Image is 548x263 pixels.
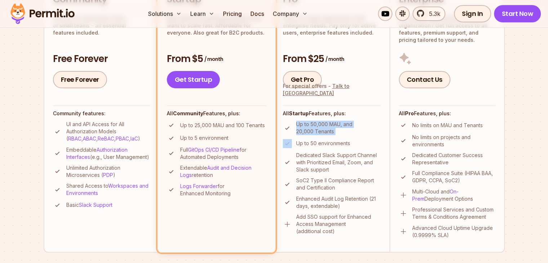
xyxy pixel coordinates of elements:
p: Dedicated Slack Support Channel with Prioritized Email, Zoom, and Slack support [296,152,381,173]
p: Full for Automated Deployments [180,146,266,161]
h4: All Features, plus: [283,110,381,117]
p: SoC2 Type II Compliance Report and Certification [296,177,381,191]
button: Company [270,6,311,21]
p: Shared Access to [66,182,150,197]
a: Audit and Decision Logs [180,165,251,178]
p: for Enhanced Monitoring [180,183,266,197]
div: For special offers - [283,83,381,97]
a: Get Startup [167,71,220,88]
img: Permit logo [7,1,78,26]
a: On-Prem [412,188,459,202]
p: Add SSO support for Enhanced Access Management (additional cost) [296,213,381,235]
p: Multi-Cloud and Deployment Options [412,188,495,202]
p: Dedicated Customer Success Representative [412,152,495,166]
h4: Community features: [53,110,150,117]
span: / month [325,55,344,63]
p: Full Compliance Suite (HIPAA BAA, GDPR, CCPA, SoC2) [412,170,495,184]
h3: From $5 [167,53,266,66]
p: Professional Services and Custom Terms & Conditions Agreement [412,206,495,220]
a: Get Pro [283,71,322,88]
strong: Community [173,110,203,116]
a: Authorization Interfaces [66,147,128,160]
p: Basic [66,201,112,209]
a: Contact Us [399,71,450,88]
p: UI and API Access for All Authorization Models ( , , , , ) [66,121,150,142]
a: Free Forever [53,71,107,88]
a: IaC [130,135,138,142]
a: GitOps CI/CD Pipeline [188,147,240,153]
a: PDP [103,172,113,178]
p: Embeddable (e.g., User Management) [66,146,150,161]
p: No limits on projects and environments [412,134,495,148]
h4: All Features, plus: [399,110,495,117]
a: PBAC [116,135,129,142]
p: Up to 50 environments [296,140,350,147]
button: Learn [187,6,217,21]
a: RBAC [68,135,81,142]
a: ReBAC [98,135,114,142]
p: Advanced Cloud Uptime Upgrade (0.9999% SLA) [412,224,495,239]
a: Start Now [494,5,541,22]
p: Enhanced Audit Log Retention (21 days, extendable) [296,195,381,210]
p: Extendable retention [180,164,266,179]
a: Pricing [220,6,245,21]
p: Unlimited Authorization Microservices ( ) [66,164,150,179]
button: Solutions [145,6,184,21]
span: / month [204,55,223,63]
a: Logs Forwarder [180,183,218,189]
a: Docs [248,6,267,21]
p: Got special requirements? Large organization? Get full access to all features, premium support, a... [399,15,495,44]
strong: Pro [405,110,414,116]
h3: From $25 [283,53,381,66]
p: Up to 25,000 MAU and 100 Tenants [180,122,265,129]
a: Sign In [454,5,491,22]
h3: Free Forever [53,53,150,66]
p: No limits on MAU and Tenants [412,122,483,129]
a: ABAC [83,135,96,142]
strong: Startup [289,110,309,116]
p: Up to 5 environment [180,134,228,142]
a: Slack Support [79,202,112,208]
a: 5.3k [413,6,445,21]
p: Up to 50,000 MAU, and 20,000 Tenants [296,121,381,135]
h4: All Features, plus: [167,110,266,117]
span: 5.3k [425,9,440,18]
